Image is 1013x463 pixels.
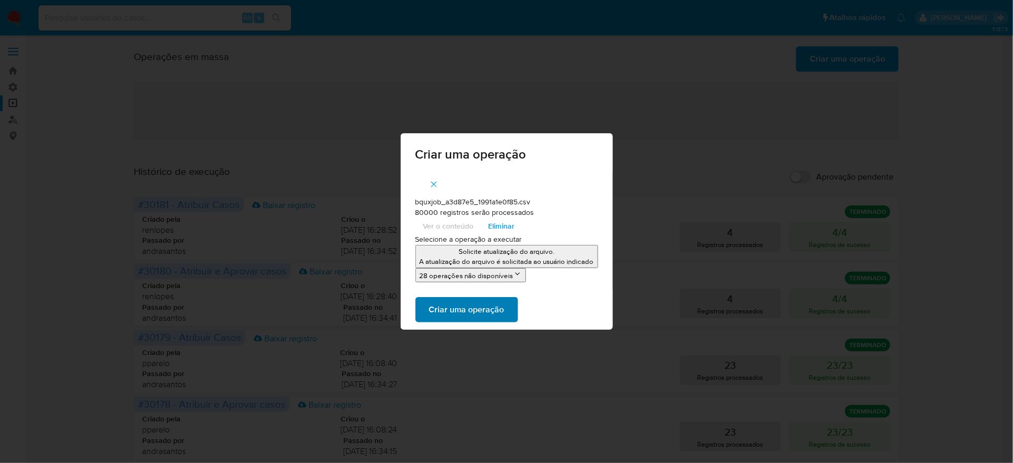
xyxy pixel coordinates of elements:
[415,268,526,282] button: 28 operações não disponíveis
[415,197,598,208] p: bquxjob_a3d87e5_1991a1e0f85.csv
[415,245,598,268] button: Solicite atualização do arquivo.A atualização do arquivo é solicitada ao usuário indicado
[415,234,598,245] p: Selecione a operação a executar
[481,218,522,234] button: Eliminar
[415,297,518,322] button: Criar uma operação
[429,298,504,321] span: Criar uma operação
[420,257,594,267] p: A atualização do arquivo é solicitada ao usuário indicado
[415,208,598,218] p: 80000 registros serão processados
[420,247,594,257] p: Solicite atualização do arquivo.
[488,219,514,233] span: Eliminar
[415,148,598,161] span: Criar uma operação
